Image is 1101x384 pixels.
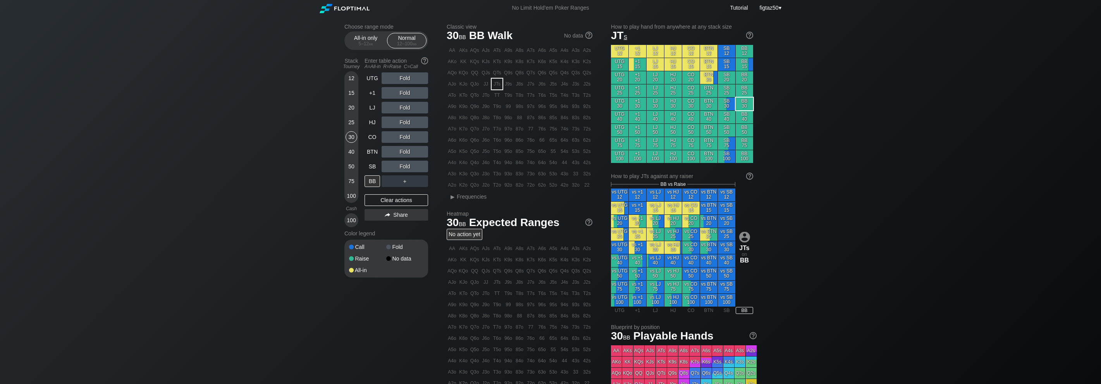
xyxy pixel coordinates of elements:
img: icon-avatar.b40e07d9.svg [739,231,750,242]
div: UTG 25 [611,84,628,97]
div: Q6s [537,67,547,78]
div: HJ 40 [664,111,682,123]
div: 62s [581,135,592,146]
div: A7s [525,45,536,56]
div: J3s [570,79,581,89]
div: CO [365,131,380,143]
div: Stack [341,55,361,72]
div: LJ 100 [647,150,664,163]
div: 73s [570,123,581,134]
img: help.32db89a4.svg [749,331,757,340]
div: CO 50 [682,124,700,137]
div: LJ 50 [647,124,664,137]
div: No data [564,33,592,39]
div: 86o [514,135,525,146]
div: 93o [503,168,514,179]
div: 50 [346,161,357,172]
div: AA [447,45,458,56]
div: ATs [492,45,502,56]
div: SB [365,161,380,172]
div: 99 [503,101,514,112]
div: K7o [458,123,469,134]
div: +1 12 [629,45,646,58]
div: 77 [525,123,536,134]
div: 93s [570,101,581,112]
div: KTs [492,56,502,67]
div: 87s [525,112,536,123]
div: BB 12 [736,45,753,58]
div: BTN 50 [700,124,717,137]
div: K4s [559,56,570,67]
div: KQo [458,67,469,78]
div: BTN 100 [700,150,717,163]
h2: Choose range mode [344,24,428,30]
div: LJ 12 [647,45,664,58]
div: How to play JTs against any raiser [611,173,753,179]
img: Floptimal logo [320,4,369,13]
div: QTo [469,90,480,101]
div: J9o [480,101,491,112]
div: Q4o [469,157,480,168]
div: K6s [537,56,547,67]
div: +1 25 [629,84,646,97]
div: LJ 15 [647,58,664,71]
div: QTs [492,67,502,78]
div: T4o [492,157,502,168]
div: Q5o [469,146,480,157]
div: 98s [514,101,525,112]
div: T3o [492,168,502,179]
a: Tutorial [730,5,748,11]
div: 53s [570,146,581,157]
div: BB 25 [736,84,753,97]
div: A4o [447,157,458,168]
div: A=All-in R=Raise C=Call [365,64,428,69]
div: 84o [514,157,525,168]
div: 25 [346,117,357,128]
div: 76o [525,135,536,146]
div: ATo [447,90,458,101]
div: AJs [480,45,491,56]
div: T9s [503,90,514,101]
div: 32s [581,168,592,179]
div: 85s [548,112,559,123]
div: BB 15 [736,58,753,71]
div: BTN 12 [700,45,717,58]
div: KK [458,56,469,67]
div: Fold [386,244,423,250]
div: J7s [525,79,536,89]
div: CO 15 [682,58,700,71]
div: A2o [447,180,458,190]
div: A5s [548,45,559,56]
div: KTo [458,90,469,101]
span: bb [413,41,417,46]
div: +1 40 [629,111,646,123]
div: 53o [548,168,559,179]
div: K4o [458,157,469,168]
div: 64o [537,157,547,168]
div: K8s [514,56,525,67]
div: +1 100 [629,150,646,163]
div: Q3o [469,168,480,179]
div: 92o [503,180,514,190]
div: BB 20 [736,71,753,84]
div: HJ 25 [664,84,682,97]
div: A2s [581,45,592,56]
div: A4s [559,45,570,56]
div: J7o [480,123,491,134]
div: BB 30 [736,98,753,110]
div: 87o [514,123,525,134]
div: QQ [469,67,480,78]
span: bb [369,41,373,46]
div: Fold [382,102,428,113]
div: J3o [480,168,491,179]
div: Q3s [570,67,581,78]
div: HJ 50 [664,124,682,137]
div: 75o [525,146,536,157]
div: Q9o [469,101,480,112]
div: BTN 20 [700,71,717,84]
div: 76s [537,123,547,134]
div: J9s [503,79,514,89]
div: CO 25 [682,84,700,97]
div: J8o [480,112,491,123]
div: K5o [458,146,469,157]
